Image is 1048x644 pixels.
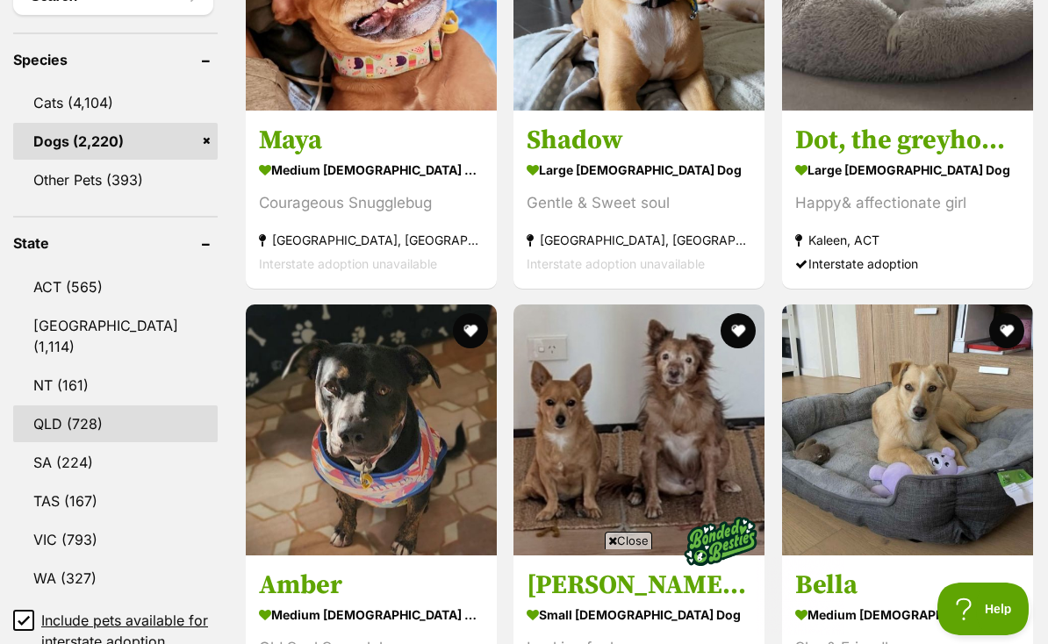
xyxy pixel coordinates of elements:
[453,313,488,348] button: favourite
[13,235,218,251] header: State
[13,84,218,121] a: Cats (4,104)
[937,583,1030,635] iframe: Help Scout Beacon - Open
[527,123,751,156] h3: Shadow
[782,304,1033,555] img: Bella - Border Collie Dog
[527,156,751,182] strong: large [DEMOGRAPHIC_DATA] Dog
[13,307,218,365] a: [GEOGRAPHIC_DATA] (1,114)
[259,190,484,214] div: Courageous Snugglebug
[259,123,484,156] h3: Maya
[795,156,1020,182] strong: large [DEMOGRAPHIC_DATA] Dog
[721,313,757,348] button: favourite
[259,156,484,182] strong: medium [DEMOGRAPHIC_DATA] Dog
[13,405,218,442] a: QLD (728)
[246,304,497,555] img: Amber - Staffordshire Bull Terrier Dog
[246,110,497,288] a: Maya medium [DEMOGRAPHIC_DATA] Dog Courageous Snugglebug [GEOGRAPHIC_DATA], [GEOGRAPHIC_DATA] Int...
[795,123,1020,156] h3: Dot, the greyhound
[678,497,765,585] img: bonded besties
[13,161,218,198] a: Other Pets (393)
[795,569,1020,602] h3: Bella
[205,556,843,635] iframe: Advertisement
[13,521,218,558] a: VIC (793)
[259,227,484,251] strong: [GEOGRAPHIC_DATA], [GEOGRAPHIC_DATA]
[513,304,764,555] img: Lucius and Libo - Jack Russell Terrier Dog
[795,190,1020,214] div: Happy& affectionate girl
[795,227,1020,251] strong: Kaleen, ACT
[795,251,1020,275] div: Interstate adoption
[795,602,1020,627] strong: medium [DEMOGRAPHIC_DATA] Dog
[513,110,764,288] a: Shadow large [DEMOGRAPHIC_DATA] Dog Gentle & Sweet soul [GEOGRAPHIC_DATA], [GEOGRAPHIC_DATA] Inte...
[13,123,218,160] a: Dogs (2,220)
[605,532,652,549] span: Close
[527,255,705,270] span: Interstate adoption unavailable
[259,255,437,270] span: Interstate adoption unavailable
[527,227,751,251] strong: [GEOGRAPHIC_DATA], [GEOGRAPHIC_DATA]
[13,444,218,481] a: SA (224)
[13,52,218,68] header: Species
[989,313,1024,348] button: favourite
[13,483,218,519] a: TAS (167)
[782,110,1033,288] a: Dot, the greyhound large [DEMOGRAPHIC_DATA] Dog Happy& affectionate girl Kaleen, ACT Interstate a...
[13,268,218,305] a: ACT (565)
[527,190,751,214] div: Gentle & Sweet soul
[13,560,218,597] a: WA (327)
[13,367,218,404] a: NT (161)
